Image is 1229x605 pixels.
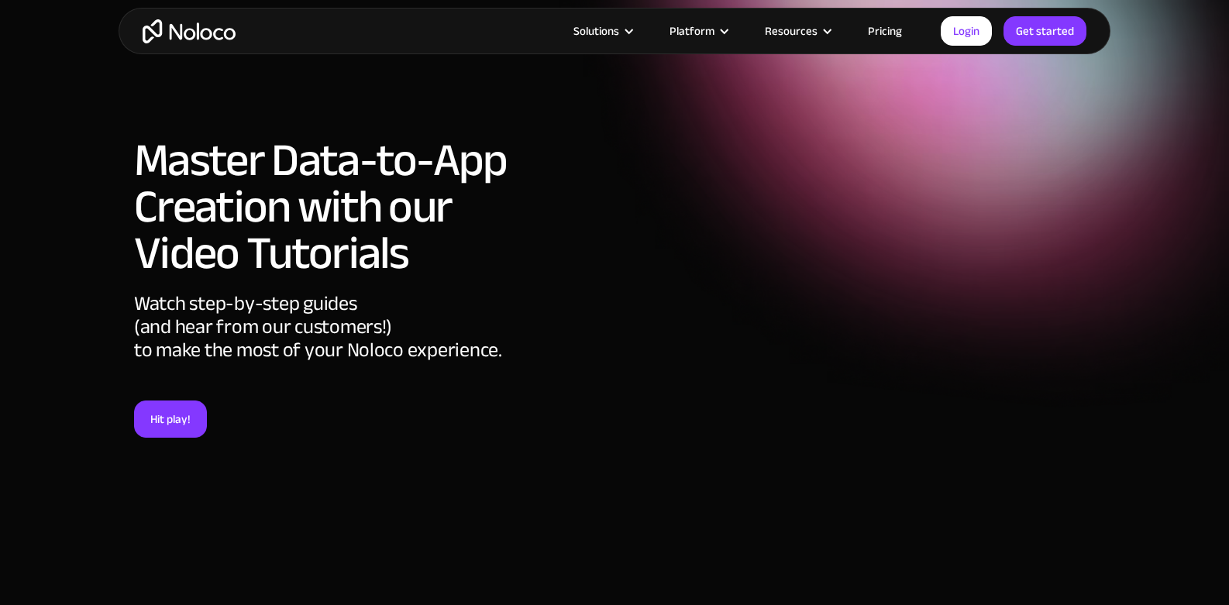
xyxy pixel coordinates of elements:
[134,137,525,277] h1: Master Data-to-App Creation with our Video Tutorials
[941,16,992,46] a: Login
[573,21,619,41] div: Solutions
[670,21,714,41] div: Platform
[745,21,849,41] div: Resources
[849,21,921,41] a: Pricing
[554,21,650,41] div: Solutions
[650,21,745,41] div: Platform
[143,19,236,43] a: home
[134,400,207,438] a: Hit play!
[541,132,1095,443] iframe: Introduction to Noloco ┃No Code App Builder┃Create Custom Business Tools Without Code┃
[1004,16,1086,46] a: Get started
[134,292,525,400] div: Watch step-by-step guides (and hear from our customers!) to make the most of your Noloco experience.
[765,21,818,41] div: Resources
